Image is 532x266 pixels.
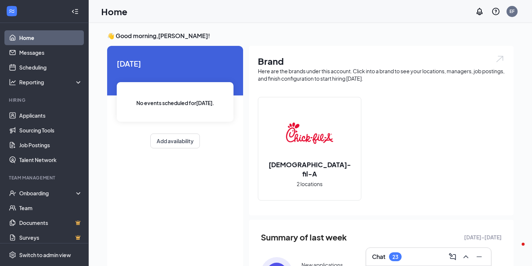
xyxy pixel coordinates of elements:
[19,78,83,86] div: Reporting
[19,152,82,167] a: Talent Network
[475,7,484,16] svg: Notifications
[19,230,82,245] a: SurveysCrown
[136,99,214,107] span: No events scheduled for [DATE] .
[392,254,398,260] div: 23
[258,67,505,82] div: Here are the brands under this account. Click into a brand to see your locations, managers, job p...
[19,251,71,259] div: Switch to admin view
[475,252,484,261] svg: Minimize
[258,160,361,178] h2: [DEMOGRAPHIC_DATA]-fil-A
[464,233,502,241] span: [DATE] - [DATE]
[19,45,82,60] a: Messages
[19,189,76,197] div: Onboarding
[19,215,82,230] a: DocumentsCrown
[261,231,347,244] span: Summary of last week
[107,32,514,40] h3: 👋 Good morning, [PERSON_NAME] !
[495,55,505,63] img: open.6027fd2a22e1237b5b06.svg
[447,251,458,263] button: ComposeMessage
[117,58,233,69] span: [DATE]
[258,55,505,67] h1: Brand
[286,110,333,157] img: Chick-fil-A
[461,252,470,261] svg: ChevronUp
[19,108,82,123] a: Applicants
[19,201,82,215] a: Team
[9,97,81,103] div: Hiring
[473,251,485,263] button: Minimize
[19,123,82,138] a: Sourcing Tools
[372,253,385,261] h3: Chat
[509,8,515,14] div: EF
[9,189,16,197] svg: UserCheck
[101,5,127,18] h1: Home
[150,134,200,148] button: Add availability
[8,7,16,15] svg: WorkstreamLogo
[19,138,82,152] a: Job Postings
[297,180,323,188] span: 2 locations
[448,252,457,261] svg: ComposeMessage
[19,30,82,45] a: Home
[9,175,81,181] div: Team Management
[460,251,472,263] button: ChevronUp
[9,251,16,259] svg: Settings
[19,60,82,75] a: Scheduling
[491,7,500,16] svg: QuestionInfo
[71,8,79,15] svg: Collapse
[507,241,525,259] iframe: Intercom live chat
[9,78,16,86] svg: Analysis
